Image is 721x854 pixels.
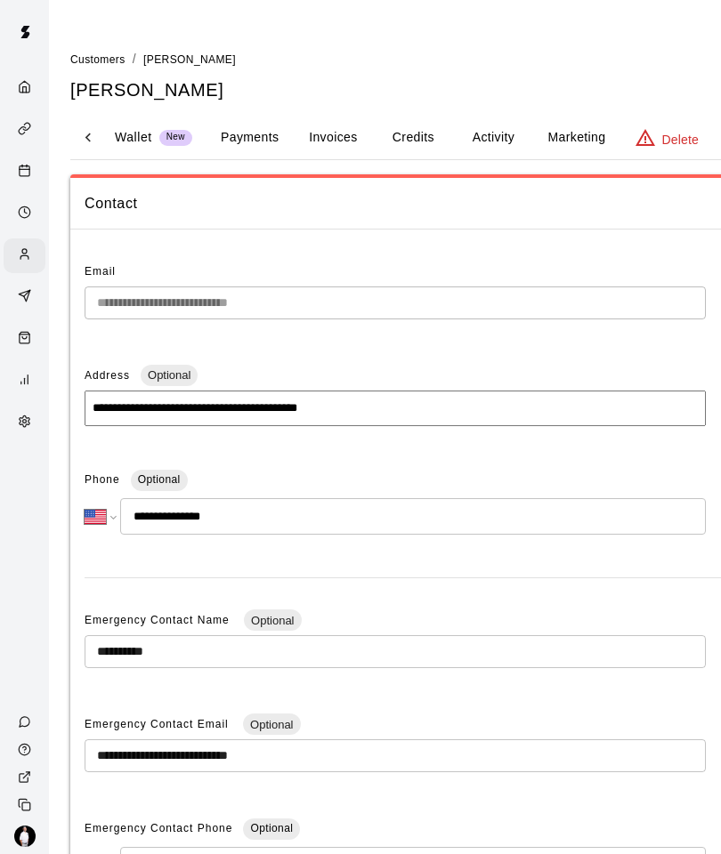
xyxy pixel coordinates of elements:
[14,826,36,847] img: Travis Hamilton
[533,117,620,159] button: Marketing
[4,708,49,736] a: Contact Us
[115,128,152,147] p: Wallet
[143,53,236,66] span: [PERSON_NAME]
[453,117,533,159] button: Activity
[85,466,120,495] span: Phone
[85,614,233,626] span: Emergency Contact Name
[373,117,453,159] button: Credits
[293,117,373,159] button: Invoices
[243,718,300,731] span: Optional
[4,763,49,791] a: View public page
[70,53,126,66] span: Customers
[4,736,49,763] a: Visit help center
[159,132,192,143] span: New
[138,473,181,486] span: Optional
[85,718,232,730] span: Emergency Contact Email
[133,50,136,68] li: /
[244,614,301,627] span: Optional
[70,52,126,66] a: Customers
[85,815,232,843] span: Emergency Contact Phone
[250,822,293,834] span: Optional
[4,791,49,818] div: Copy public page link
[85,286,706,319] div: The email of an existing customer can only be changed by the customer themselves at https://book....
[207,117,293,159] button: Payments
[662,131,699,149] p: Delete
[7,14,43,50] img: Swift logo
[85,265,116,278] span: Email
[85,369,130,382] span: Address
[141,368,198,382] span: Optional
